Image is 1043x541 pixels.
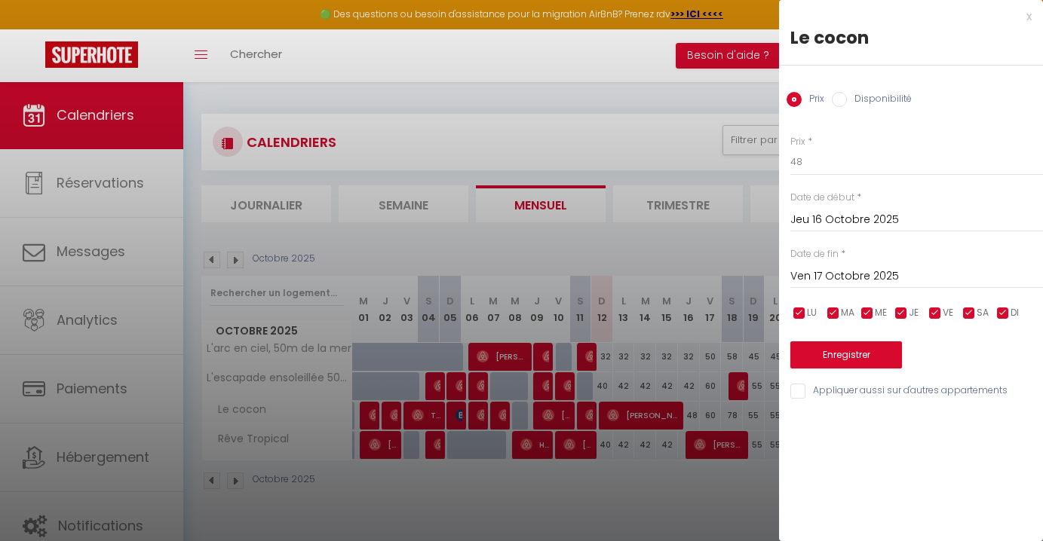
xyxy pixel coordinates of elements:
div: x [779,8,1032,26]
span: MA [841,306,854,320]
label: Prix [790,135,805,149]
label: Disponibilité [847,92,912,109]
button: Enregistrer [790,341,902,368]
label: Prix [802,92,824,109]
span: DI [1011,306,1019,320]
span: VE [943,306,953,320]
label: Date de fin [790,247,839,261]
span: JE [909,306,919,320]
div: Le cocon [790,26,1032,50]
label: Date de début [790,191,854,205]
span: LU [807,306,817,320]
span: SA [977,306,989,320]
span: ME [875,306,887,320]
